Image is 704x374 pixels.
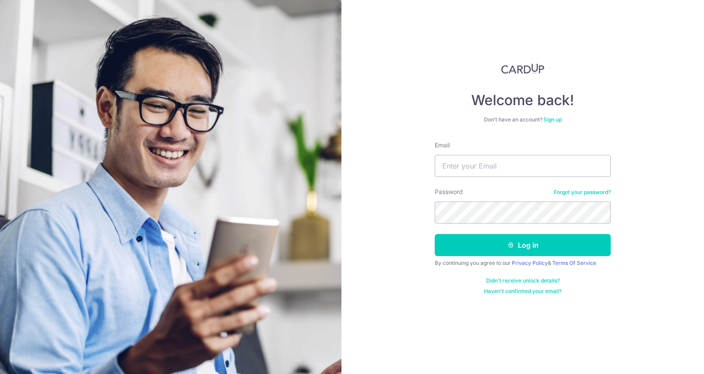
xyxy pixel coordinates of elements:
[435,260,611,267] div: By continuing you agree to our &
[435,92,611,109] h4: Welcome back!
[543,116,562,123] a: Sign up
[552,260,596,266] a: Terms Of Service
[554,189,611,196] a: Forgot your password?
[486,277,560,284] a: Didn't receive unlock details?
[435,187,463,196] label: Password
[501,63,544,74] img: CardUp Logo
[435,155,611,177] input: Enter your Email
[435,141,450,150] label: Email
[435,116,611,123] div: Don’t have an account?
[484,288,561,295] a: Haven't confirmed your email?
[512,260,548,266] a: Privacy Policy
[435,234,611,256] button: Log in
